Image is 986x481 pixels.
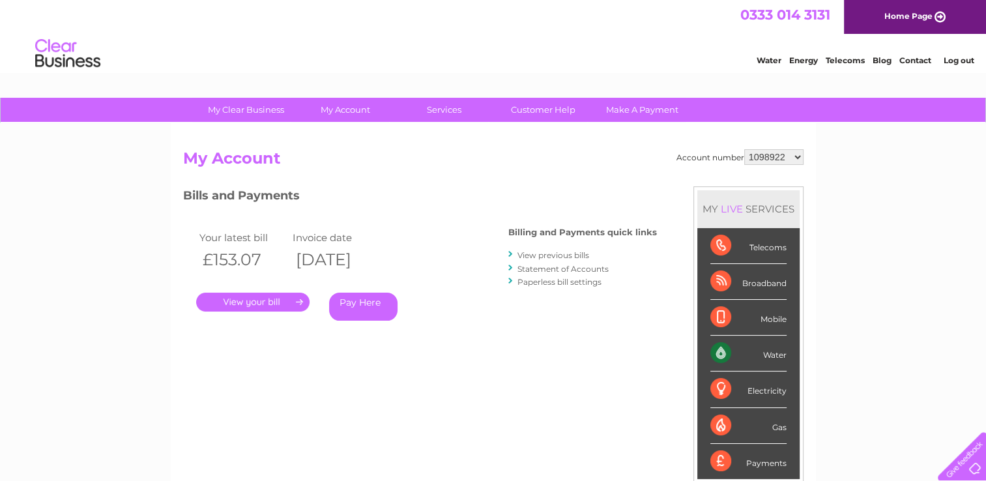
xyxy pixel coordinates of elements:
[588,98,696,122] a: Make A Payment
[899,55,931,65] a: Contact
[873,55,892,65] a: Blog
[517,277,602,287] a: Paperless bill settings
[710,408,787,444] div: Gas
[192,98,300,122] a: My Clear Business
[186,7,802,63] div: Clear Business is a trading name of Verastar Limited (registered in [GEOGRAPHIC_DATA] No. 3667643...
[718,203,746,215] div: LIVE
[697,190,800,227] div: MY SERVICES
[757,55,781,65] a: Water
[710,444,787,479] div: Payments
[196,246,290,273] th: £153.07
[676,149,804,165] div: Account number
[710,264,787,300] div: Broadband
[943,55,974,65] a: Log out
[710,228,787,264] div: Telecoms
[289,246,383,273] th: [DATE]
[826,55,865,65] a: Telecoms
[710,300,787,336] div: Mobile
[390,98,498,122] a: Services
[789,55,818,65] a: Energy
[35,34,101,74] img: logo.png
[740,7,830,23] a: 0333 014 3131
[329,293,398,321] a: Pay Here
[517,264,609,274] a: Statement of Accounts
[508,227,657,237] h4: Billing and Payments quick links
[710,372,787,407] div: Electricity
[183,186,657,209] h3: Bills and Payments
[196,229,290,246] td: Your latest bill
[517,250,589,260] a: View previous bills
[710,336,787,372] div: Water
[183,149,804,174] h2: My Account
[489,98,597,122] a: Customer Help
[291,98,399,122] a: My Account
[289,229,383,246] td: Invoice date
[196,293,310,312] a: .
